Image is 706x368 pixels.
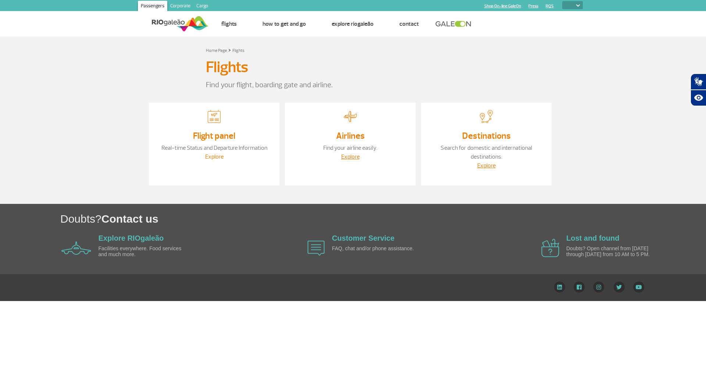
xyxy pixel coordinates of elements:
span: Contact us [101,213,158,225]
a: Contact [399,20,419,28]
a: Explore [341,153,360,160]
p: Doubts? Open channel from [DATE] through [DATE] from 10 AM to 5 PM. [566,246,651,257]
a: Explore [477,162,496,169]
a: Flight panel [193,130,235,141]
img: LinkedIn [554,282,565,293]
a: Real-time Status and Departure Information [161,144,267,152]
a: Press [528,4,538,8]
a: Lost and found [566,234,619,242]
a: Cargo [193,1,211,13]
img: airplane icon [307,241,325,256]
a: Shop On-line GaleOn [484,4,521,8]
button: Abrir recursos assistivos. [691,90,706,106]
a: Find your airline easily. [323,144,377,152]
a: Customer Service [332,234,395,242]
button: Abrir tradutor de língua de sinais. [691,74,706,90]
p: FAQ, chat and/or phone assistance. [332,246,417,251]
a: Flights [221,20,237,28]
a: Explore [205,153,224,160]
img: Facebook [574,282,585,293]
img: Twitter [613,282,625,293]
a: Explore RIOgaleão [332,20,374,28]
a: Search for domestic and international destinations. [441,144,532,160]
a: Airlines [336,130,365,141]
a: Explore RIOgaleão [99,234,164,242]
a: Destinations [462,130,511,141]
a: RQS [546,4,554,8]
img: Instagram [593,282,605,293]
img: YouTube [633,282,644,293]
img: airplane icon [61,241,91,255]
h1: Doubts? [60,211,706,226]
p: Facilities everywhere. Food services and much more. [99,246,183,257]
a: > [228,46,231,54]
a: Home Page [206,48,227,53]
p: Find your flight, boarding gate and airline. [206,79,500,91]
img: airplane icon [541,239,559,257]
a: Flights [232,48,245,53]
h3: Flights [206,58,248,77]
a: Corporate [167,1,193,13]
a: Passengers [138,1,167,13]
a: How to get and go [263,20,306,28]
div: Plugin de acessibilidade da Hand Talk. [691,74,706,106]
